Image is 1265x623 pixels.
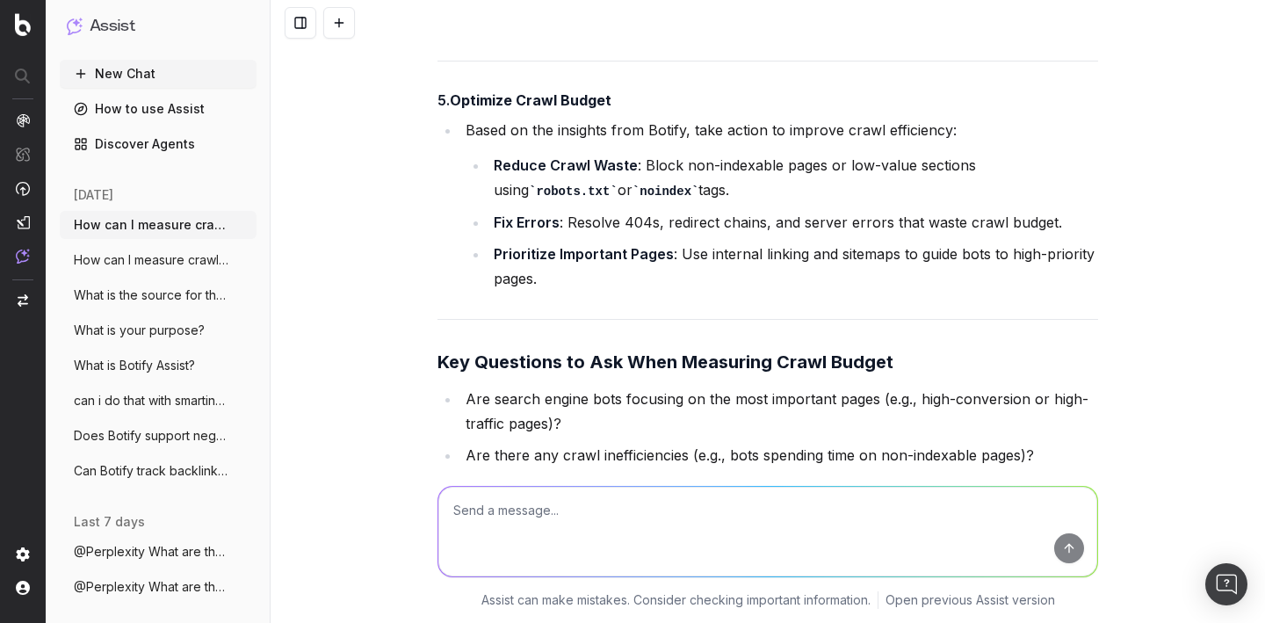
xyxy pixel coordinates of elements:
[74,251,228,269] span: How can I measure crawl budget in Botify
[60,60,257,88] button: New Chat
[60,538,257,566] button: @Perplexity What are the trending topics
[885,591,1055,609] a: Open previous Assist version
[74,286,228,304] span: What is the source for the @GoogleTrends
[60,351,257,380] button: What is Botify Assist?
[488,210,1098,235] li: : Resolve 404s, redirect chains, and server errors that waste crawl budget.
[16,547,30,561] img: Setting
[60,422,257,450] button: Does Botify support negative regex (like
[60,457,257,485] button: Can Botify track backlinks?
[90,14,135,39] h1: Assist
[67,14,249,39] button: Assist
[529,185,618,199] code: robots.txt
[60,387,257,415] button: can i do that with smartindex or indenow
[460,118,1098,291] li: Based on the insights from Botify, take action to improve crawl efficiency:
[632,185,699,199] code: noindex
[74,392,228,409] span: can i do that with smartindex or indenow
[74,543,228,561] span: @Perplexity What are the trending topics
[494,245,674,263] strong: Prioritize Important Pages
[494,156,638,174] strong: Reduce Crawl Waste
[60,281,257,309] button: What is the source for the @GoogleTrends
[74,186,113,204] span: [DATE]
[488,153,1098,203] li: : Block non-indexable pages or low-value sections using or tags.
[16,113,30,127] img: Analytics
[74,216,228,234] span: How can I measure crawl budget in Botify
[437,90,1098,111] h4: 5.
[74,513,145,531] span: last 7 days
[494,214,560,231] strong: Fix Errors
[18,294,28,307] img: Switch project
[74,462,228,480] span: Can Botify track backlinks?
[60,316,257,344] button: What is your purpose?
[74,427,228,445] span: Does Botify support negative regex (like
[16,215,30,229] img: Studio
[60,130,257,158] a: Discover Agents
[74,357,195,374] span: What is Botify Assist?
[16,249,30,264] img: Assist
[60,211,257,239] button: How can I measure crawl budget in Botify
[60,246,257,274] button: How can I measure crawl budget in Botify
[16,581,30,595] img: My account
[450,91,611,109] strong: Optimize Crawl Budget
[15,13,31,36] img: Botify logo
[60,573,257,601] button: @Perplexity What are the trending topics
[437,351,893,373] strong: Key Questions to Ask When Measuring Crawl Budget
[16,147,30,162] img: Intelligence
[67,18,83,34] img: Assist
[1205,563,1247,605] div: Ouvrir le Messenger Intercom
[74,322,205,339] span: What is your purpose?
[74,578,228,596] span: @Perplexity What are the trending topics
[60,95,257,123] a: How to use Assist
[488,242,1098,291] li: : Use internal linking and sitemaps to guide bots to high-priority pages.
[481,591,871,609] p: Assist can make mistakes. Consider checking important information.
[16,181,30,196] img: Activation
[460,443,1098,467] li: Are there any crawl inefficiencies (e.g., bots spending time on non-indexable pages)?
[460,387,1098,436] li: Are search engine bots focusing on the most important pages (e.g., high-conversion or high-traffi...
